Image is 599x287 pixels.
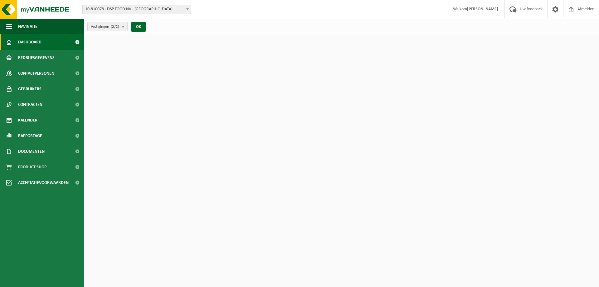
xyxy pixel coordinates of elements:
[18,144,45,159] span: Documenten
[18,128,42,144] span: Rapportage
[111,25,119,29] count: (2/2)
[18,66,54,81] span: Contactpersonen
[18,175,69,191] span: Acceptatievoorwaarden
[18,112,37,128] span: Kalender
[18,81,41,97] span: Gebruikers
[18,19,37,34] span: Navigatie
[18,34,41,50] span: Dashboard
[91,22,119,32] span: Vestigingen
[131,22,146,32] button: OK
[467,7,498,12] strong: [PERSON_NAME]
[18,50,55,66] span: Bedrijfsgegevens
[83,5,191,14] span: 10-810078 - DSP FOOD NV - GENT
[82,5,191,14] span: 10-810078 - DSP FOOD NV - GENT
[87,22,128,31] button: Vestigingen(2/2)
[18,97,42,112] span: Contracten
[18,159,46,175] span: Product Shop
